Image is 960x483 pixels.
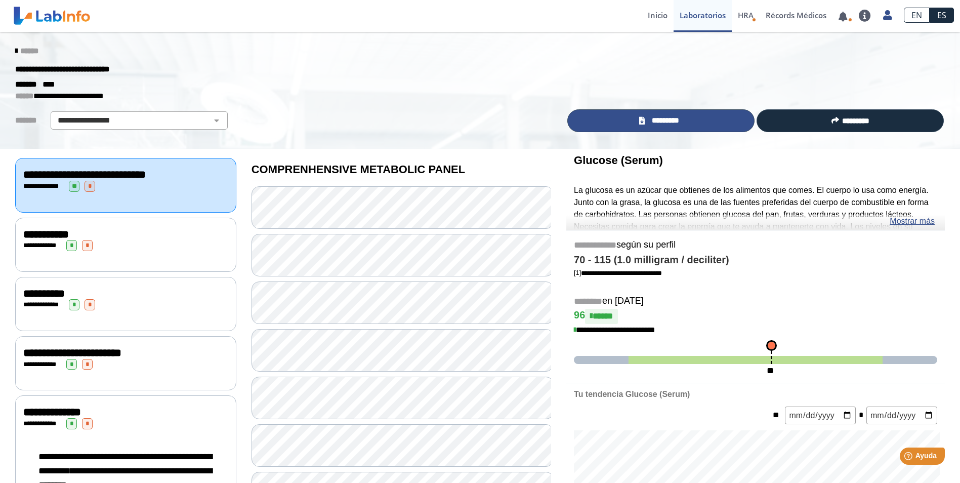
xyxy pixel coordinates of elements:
b: Tu tendencia Glucose (Serum) [574,390,690,398]
iframe: Help widget launcher [870,444,949,472]
a: EN [904,8,930,23]
p: La glucosa es un azúcar que obtienes de los alimentos que comes. El cuerpo lo usa como energía. J... [574,184,937,257]
input: mm/dd/yyyy [785,407,856,424]
h5: según su perfil [574,239,937,251]
h5: en [DATE] [574,296,937,307]
h4: 96 [574,309,937,324]
b: COMPRENHENSIVE METABOLIC PANEL [252,163,465,176]
span: HRA [738,10,754,20]
a: [1] [574,269,662,276]
a: ES [930,8,954,23]
a: Mostrar más [890,215,935,227]
b: Glucose (Serum) [574,154,663,167]
h4: 70 - 115 (1.0 milligram / deciliter) [574,254,937,266]
input: mm/dd/yyyy [866,407,937,424]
